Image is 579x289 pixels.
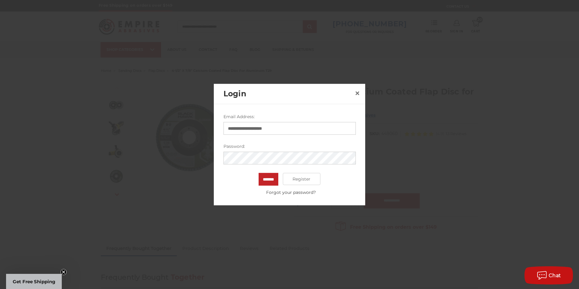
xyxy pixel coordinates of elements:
label: Email Address: [223,114,356,120]
a: Register [283,173,321,185]
label: Password: [223,143,356,150]
span: Chat [549,273,561,278]
button: Close teaser [61,269,67,275]
span: Get Free Shipping [13,279,55,284]
div: Get Free ShippingClose teaser [6,274,62,289]
a: Close [352,88,362,98]
h2: Login [223,88,352,100]
a: Forgot your password? [227,189,356,196]
span: × [355,87,360,99]
button: Chat [524,266,573,284]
